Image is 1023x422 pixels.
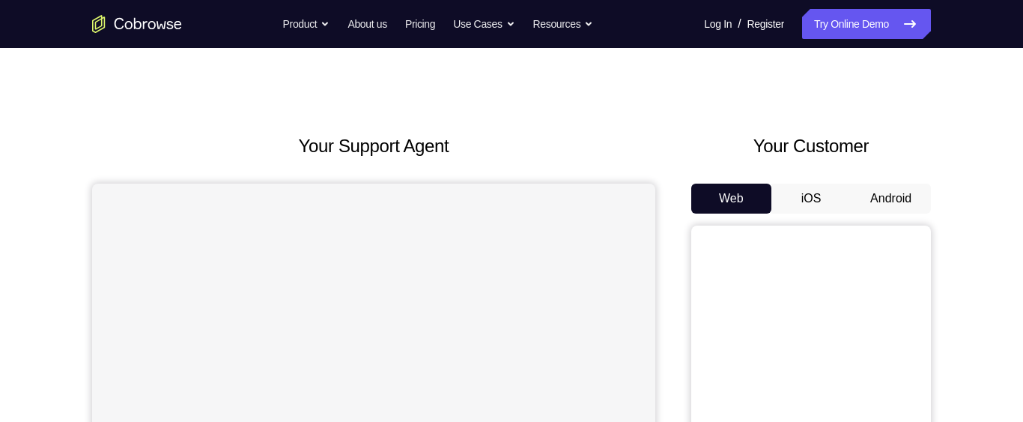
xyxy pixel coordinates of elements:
[453,9,514,39] button: Use Cases
[771,184,852,214] button: iOS
[704,9,732,39] a: Log In
[283,9,330,39] button: Product
[851,184,931,214] button: Android
[347,9,386,39] a: About us
[747,9,784,39] a: Register
[691,133,931,160] h2: Your Customer
[405,9,435,39] a: Pricing
[533,9,594,39] button: Resources
[738,15,741,33] span: /
[92,133,655,160] h2: Your Support Agent
[92,15,182,33] a: Go to the home page
[691,184,771,214] button: Web
[802,9,931,39] a: Try Online Demo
